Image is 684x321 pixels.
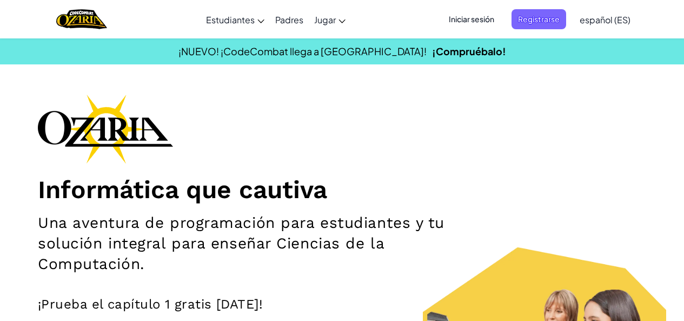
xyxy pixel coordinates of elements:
h2: Una aventura de programación para estudiantes y tu solución integral para enseñar Ciencias de la ... [38,213,446,274]
span: ¡NUEVO! ¡CodeCombat llega a [GEOGRAPHIC_DATA]! [178,45,427,57]
a: ¡Compruébalo! [432,45,506,57]
a: español (ES) [574,5,636,34]
img: Home [56,8,107,30]
a: Ozaria by CodeCombat logo [56,8,107,30]
a: Padres [270,5,309,34]
button: Iniciar sesión [442,9,501,29]
img: Ozaria branding logo [38,94,173,163]
a: Estudiantes [201,5,270,34]
a: Jugar [309,5,351,34]
p: ¡Prueba el capítulo 1 gratis [DATE]! [38,296,646,312]
span: Estudiantes [206,14,255,25]
button: Registrarse [512,9,566,29]
h1: Informática que cautiva [38,174,646,205]
span: Jugar [314,14,336,25]
span: español (ES) [580,14,630,25]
